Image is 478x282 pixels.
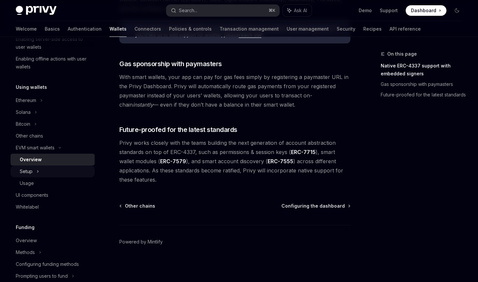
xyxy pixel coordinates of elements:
div: EVM smart wallets [16,144,55,152]
a: Native ERC-4337 support with embedded signers [381,61,467,79]
a: Wallets [109,21,127,37]
span: On this page [387,50,417,58]
a: ERC-7579 [160,158,186,165]
a: Future-proofed for the latest standards [381,90,467,100]
button: Toggle dark mode [452,5,462,16]
a: Overview [11,154,95,166]
a: Powered by Mintlify [119,239,163,245]
span: With smart wallets, your app can pay for gas fees simply by registering a paymaster URL in the Pr... [119,72,350,109]
div: Enabling offline actions with user wallets [16,55,91,71]
div: Search... [179,7,197,14]
a: Usage [11,177,95,189]
a: Configuring funding methods [11,258,95,270]
a: Transaction management [220,21,279,37]
span: Future-proofed for the latest standards [119,125,237,134]
div: Solana [16,108,31,116]
span: Dashboard [411,7,436,14]
a: Basics [45,21,60,37]
span: Ask AI [294,7,307,14]
div: Usage [20,179,34,187]
a: Configuring the dashboard [281,203,350,209]
a: Connectors [134,21,161,37]
div: Methods [16,248,35,256]
img: dark logo [16,6,57,15]
a: Other chains [120,203,155,209]
a: Enabling offline actions with user wallets [11,53,95,73]
div: Setup [20,167,33,175]
a: Demo [359,7,372,14]
a: User management [287,21,329,37]
h5: Using wallets [16,83,47,91]
span: Configuring the dashboard [281,203,345,209]
div: Other chains [16,132,43,140]
div: Ethereum [16,96,36,104]
a: UI components [11,189,95,201]
button: Ask AI [283,5,312,16]
a: Support [380,7,398,14]
div: Bitcoin [16,120,30,128]
a: Recipes [363,21,382,37]
a: Dashboard [406,5,446,16]
a: Security [337,21,355,37]
a: Other chains [11,130,95,142]
span: ⌘ K [269,8,275,13]
a: Whitelabel [11,201,95,213]
div: UI components [16,191,48,199]
div: Overview [16,237,37,244]
span: Gas sponsorship with paymasters [119,59,222,68]
button: Search...⌘K [166,5,279,16]
a: ERC-7715 [291,149,316,156]
a: Policies & controls [169,21,212,37]
div: Overview [20,156,42,164]
span: Other chains [125,203,155,209]
div: Configuring funding methods [16,260,79,268]
a: Authentication [68,21,102,37]
span: Privy works closely with the teams building the next generation of account abstraction standards ... [119,138,350,184]
div: Whitelabel [16,203,39,211]
em: instantly [133,101,153,108]
a: API reference [390,21,421,37]
div: Prompting users to fund [16,272,68,280]
h5: Funding [16,223,35,231]
a: Gas sponsorship with paymasters [381,79,467,90]
a: Welcome [16,21,37,37]
a: ERC-7555 [268,158,293,165]
a: Overview [11,235,95,246]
